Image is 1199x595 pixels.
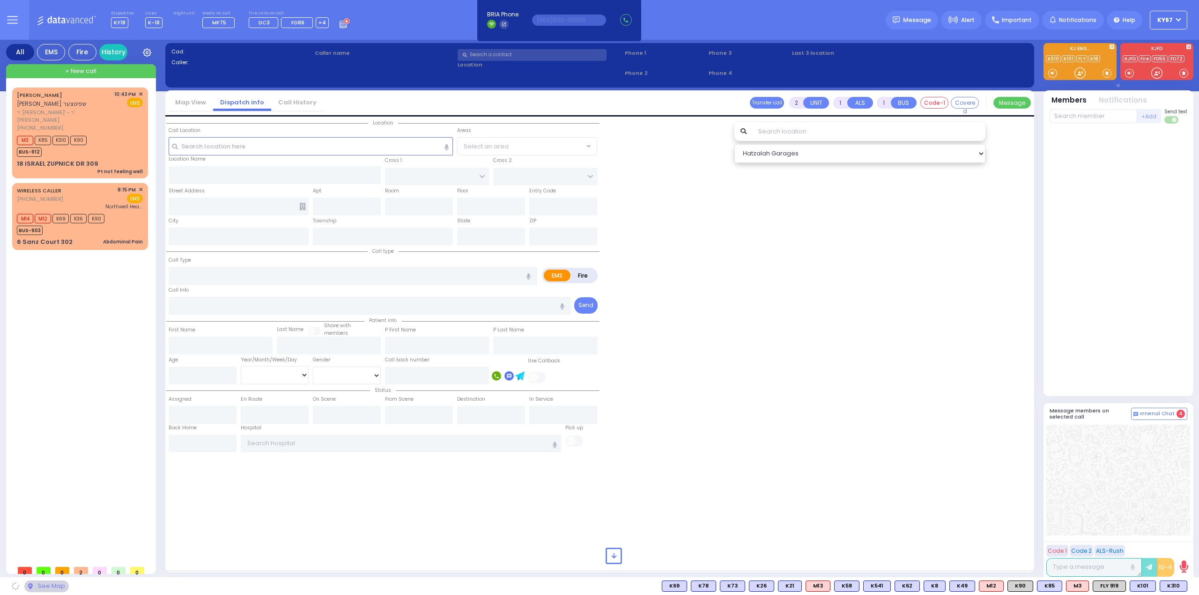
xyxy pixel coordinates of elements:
[1099,95,1147,106] button: Notifications
[52,136,69,145] span: K310
[1164,115,1179,125] label: Turn off text
[24,580,68,592] div: See map
[993,97,1031,109] button: Message
[457,127,471,134] label: Areas
[168,98,213,107] a: Map View
[806,580,830,592] div: M13
[1007,580,1033,592] div: K90
[313,396,336,403] label: On Scene
[752,122,986,141] input: Search location
[750,97,784,109] button: Transfer call
[145,11,163,16] label: Lines
[1160,580,1187,592] div: K310
[924,580,946,592] div: K8
[1037,580,1062,592] div: K85
[1066,580,1089,592] div: M3
[171,59,311,66] label: Caller:
[169,257,191,264] label: Call Type
[35,136,51,145] span: K85
[324,330,348,337] span: members
[720,580,745,592] div: BLS
[169,127,200,134] label: Call Location
[457,187,468,195] label: Floor
[778,580,802,592] div: BLS
[457,396,485,403] label: Destination
[169,356,178,364] label: Age
[951,97,979,109] button: Covered
[385,356,429,364] label: Call back number
[103,238,143,245] div: Abdominal Pain
[17,195,63,203] span: [PHONE_NUMBER]
[1140,411,1175,417] span: Internal Chat
[570,270,596,281] label: Fire
[17,109,111,124] span: ר' [PERSON_NAME]' - ר' [PERSON_NAME]
[173,11,194,16] label: Night unit
[37,44,65,60] div: EMS
[212,19,226,26] span: MF75
[749,580,774,592] div: K26
[17,91,62,99] a: [PERSON_NAME]
[17,147,42,157] span: BUS-912
[99,44,127,60] a: History
[458,61,622,69] label: Location
[130,567,144,574] span: 0
[17,226,43,235] span: BUS-903
[529,187,556,195] label: Entry Code
[1050,408,1131,420] h5: Message members on selected call
[1002,16,1032,24] span: Important
[169,137,453,155] input: Search location here
[111,11,134,16] label: Dispatcher
[895,580,920,592] div: K62
[792,49,910,57] label: Last 3 location
[1177,410,1185,418] span: 4
[895,580,920,592] div: BLS
[364,317,401,324] span: Patient info
[111,567,126,574] span: 0
[313,187,321,195] label: Apt
[1088,55,1100,62] a: K18
[17,124,63,132] span: [PHONE_NUMBER]
[68,44,96,60] div: Fire
[1157,16,1173,24] span: KY67
[241,434,562,452] input: Search hospital
[979,580,1004,592] div: M12
[74,567,88,574] span: 2
[370,387,396,394] span: Status
[17,159,98,169] div: 18 ISRAEL ZUPNICK DR 309
[271,98,324,107] a: Call History
[662,580,687,592] div: K69
[720,580,745,592] div: K73
[17,214,33,223] span: M14
[1133,412,1138,417] img: comment-alt.png
[691,580,716,592] div: BLS
[315,49,455,57] label: Caller name
[1066,580,1089,592] div: ALS
[834,580,859,592] div: K58
[625,49,705,57] span: Phone 1
[52,214,69,223] span: K69
[803,97,829,109] button: UNIT
[385,157,402,164] label: Cross 1
[241,396,262,403] label: En Route
[37,567,51,574] span: 0
[324,322,351,329] small: Share with
[1070,545,1093,557] button: Code 2
[1051,95,1087,106] button: Members
[169,187,205,195] label: Street Address
[213,98,271,107] a: Dispatch info
[834,580,859,592] div: BLS
[35,214,51,223] span: M12
[574,297,598,314] button: Send
[55,567,69,574] span: 0
[145,17,163,28] span: K-18
[17,136,33,145] span: M3
[169,424,197,432] label: Back Home
[385,396,414,403] label: From Scene
[749,580,774,592] div: BLS
[863,580,891,592] div: BLS
[70,214,87,223] span: K36
[1062,55,1075,62] a: K101
[169,155,206,163] label: Location Name
[249,11,329,16] label: Fire units on call
[1046,55,1061,62] a: K310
